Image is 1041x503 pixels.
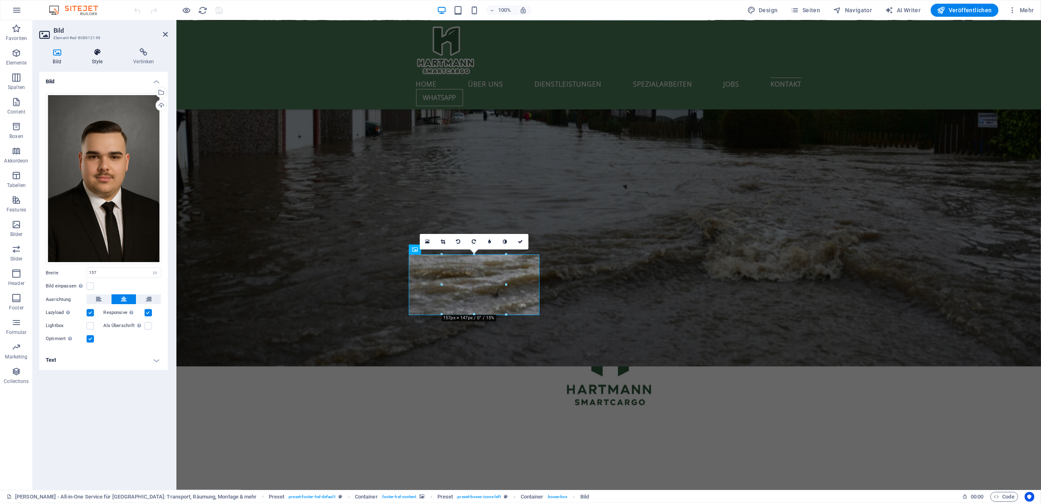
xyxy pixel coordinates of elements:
span: Code [994,492,1014,502]
h6: 100% [498,5,511,15]
i: Dieses Element ist ein anpassbares Preset [504,494,508,499]
span: Seiten [791,6,820,14]
p: Tabellen [7,182,26,189]
button: reload [198,5,208,15]
label: Ausrichtung [46,295,87,305]
button: Code [990,492,1018,502]
h2: Bild [53,27,168,34]
p: Collections [4,378,29,385]
a: Wähle aus deinen Dateien, Stockfotos oder lade Dateien hoch [420,234,435,249]
p: Bilder [10,231,23,238]
h6: Session-Zeit [962,492,984,502]
button: Navigator [830,4,876,17]
i: Element verfügt über einen Hintergrund [420,494,425,499]
span: AI Writer [885,6,921,14]
p: Header [8,280,25,287]
button: Veröffentlichen [931,4,999,17]
span: Klick zum Auswählen. Doppelklick zum Bearbeiten [521,492,544,502]
div: ChatGPTImage15.Aug.202513_17_45-BZgZ4jIIO6BTT5ANTOQ1VQ.png [46,93,161,265]
span: Navigator [834,6,872,14]
p: Favoriten [6,35,27,42]
span: . boxes-box [547,492,568,502]
p: Slider [10,256,23,262]
div: Design (Strg+Alt+Y) [744,4,781,17]
button: Klicke hier, um den Vorschau-Modus zu verlassen [182,5,192,15]
i: Dieses Element ist ein anpassbares Preset [339,494,342,499]
span: . preset-footer-hel-default [288,492,335,502]
span: Klick zum Auswählen. Doppelklick zum Bearbeiten [269,492,285,502]
p: Spalten [8,84,25,91]
i: Bei Größenänderung Zoomstufe automatisch an das gewählte Gerät anpassen. [519,7,527,14]
p: Akkordeon [4,158,28,164]
a: 90° rechts drehen [466,234,482,249]
h4: Bild [39,72,168,87]
a: Weichzeichnen [482,234,497,249]
span: 00 00 [971,492,983,502]
button: Seiten [788,4,824,17]
label: Optimiert [46,334,87,344]
span: Veröffentlichen [937,6,992,14]
span: Klick zum Auswählen. Doppelklick zum Bearbeiten [437,492,453,502]
span: Klick zum Auswählen. Doppelklick zum Bearbeiten [580,492,589,502]
button: Design [744,4,781,17]
button: AI Writer [882,4,924,17]
span: Klick zum Auswählen. Doppelklick zum Bearbeiten [355,492,378,502]
a: Klick, um Auswahl aufzuheben. Doppelklick öffnet Seitenverwaltung [7,492,257,502]
h4: Verlinken [120,48,168,65]
a: Graustufen [497,234,513,249]
button: 100% [486,5,515,15]
p: Features [7,207,26,213]
p: Formular [6,329,27,336]
span: . preset-boxes-icons-left [456,492,501,502]
h3: Element #ed-808612149 [53,34,152,42]
button: Usercentrics [1025,492,1034,502]
span: . footer-hel-content [381,492,417,502]
button: Mehr [1005,4,1037,17]
label: Als Überschrift [104,321,145,331]
h4: Text [39,350,168,370]
a: Bestätigen ( Strg ⏎ ) [513,234,528,249]
a: Ausschneide-Modus [435,234,451,249]
label: Lightbox [46,321,87,331]
p: Footer [9,305,24,311]
p: Marketing [5,354,27,360]
nav: breadcrumb [269,492,589,502]
img: Editor Logo [47,5,108,15]
p: Elemente [6,60,27,66]
p: Content [7,109,25,115]
span: : [976,494,978,500]
span: Mehr [1008,6,1034,14]
span: Design [747,6,778,14]
p: Boxen [9,133,23,140]
label: Bild einpassen [46,281,87,291]
label: Breite [46,271,87,275]
h4: Bild [39,48,78,65]
i: Seite neu laden [198,6,208,15]
label: Responsive [104,308,145,318]
a: 90° links drehen [451,234,466,249]
label: Lazyload [46,308,87,318]
h4: Style [78,48,120,65]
